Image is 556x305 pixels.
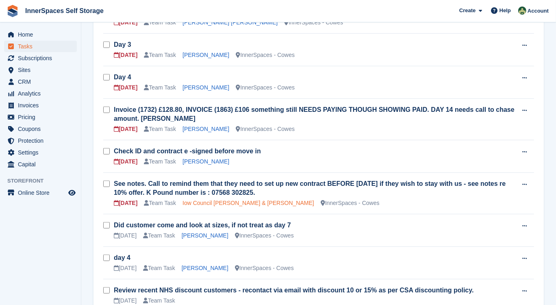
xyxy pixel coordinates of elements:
[144,199,176,207] div: Team Task
[18,159,67,170] span: Capital
[114,296,137,305] div: [DATE]
[4,88,77,99] a: menu
[144,157,176,166] div: Team Task
[528,7,549,15] span: Account
[114,125,137,133] div: [DATE]
[4,76,77,87] a: menu
[18,76,67,87] span: CRM
[18,29,67,40] span: Home
[235,264,294,272] div: InnerSpaces - Cowes
[18,187,67,198] span: Online Store
[4,147,77,158] a: menu
[18,41,67,52] span: Tasks
[284,18,343,27] div: InnerSpaces - Cowes
[182,84,229,91] a: [PERSON_NAME]
[143,264,175,272] div: Team Task
[182,200,314,206] a: Iow Council [PERSON_NAME] & [PERSON_NAME]
[4,64,77,76] a: menu
[114,157,137,166] div: [DATE]
[18,123,67,135] span: Coupons
[518,7,526,15] img: Paula Amey
[114,51,137,59] div: [DATE]
[4,135,77,146] a: menu
[459,7,476,15] span: Create
[18,147,67,158] span: Settings
[7,177,81,185] span: Storefront
[182,126,229,132] a: [PERSON_NAME]
[144,83,176,92] div: Team Task
[67,188,77,198] a: Preview store
[4,187,77,198] a: menu
[18,111,67,123] span: Pricing
[144,51,176,59] div: Team Task
[235,231,294,240] div: InnerSpaces - Cowes
[182,232,228,239] a: [PERSON_NAME]
[182,19,278,26] a: [PERSON_NAME] [PERSON_NAME]
[114,254,130,261] a: day 4
[144,125,176,133] div: Team Task
[500,7,511,15] span: Help
[18,100,67,111] span: Invoices
[4,29,77,40] a: menu
[114,180,506,196] a: See notes. Call to remind them that they need to set up new contract BEFORE [DATE] if they wish t...
[114,222,291,229] a: Did customer come and look at sizes, if not treat as day 7
[182,158,229,165] a: [PERSON_NAME]
[114,18,137,27] div: [DATE]
[114,148,261,155] a: Check ID and contract e -signed before move in
[144,18,176,27] div: Team Task
[18,135,67,146] span: Protection
[236,125,295,133] div: InnerSpaces - Cowes
[114,264,137,272] div: [DATE]
[143,231,175,240] div: Team Task
[182,265,228,271] a: [PERSON_NAME]
[114,106,515,122] a: Invoice (1732) £128.80, INVOICE (1863) £106 something still NEEDS PAYING THOUGH SHOWING PAID. DAY...
[114,231,137,240] div: [DATE]
[18,64,67,76] span: Sites
[236,51,295,59] div: InnerSpaces - Cowes
[18,88,67,99] span: Analytics
[4,159,77,170] a: menu
[114,287,474,294] a: Review recent NHS discount customers - recontact via email with discount 10 or 15% as per CSA dis...
[22,4,107,17] a: InnerSpaces Self Storage
[143,296,175,305] div: Team Task
[321,199,380,207] div: InnerSpaces - Cowes
[4,111,77,123] a: menu
[4,41,77,52] a: menu
[114,83,137,92] div: [DATE]
[4,100,77,111] a: menu
[182,52,229,58] a: [PERSON_NAME]
[114,74,131,81] a: Day 4
[114,41,131,48] a: Day 3
[4,52,77,64] a: menu
[7,5,19,17] img: stora-icon-8386f47178a22dfd0bd8f6a31ec36ba5ce8667c1dd55bd0f319d3a0aa187defe.svg
[4,123,77,135] a: menu
[18,52,67,64] span: Subscriptions
[114,199,137,207] div: [DATE]
[236,83,295,92] div: InnerSpaces - Cowes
